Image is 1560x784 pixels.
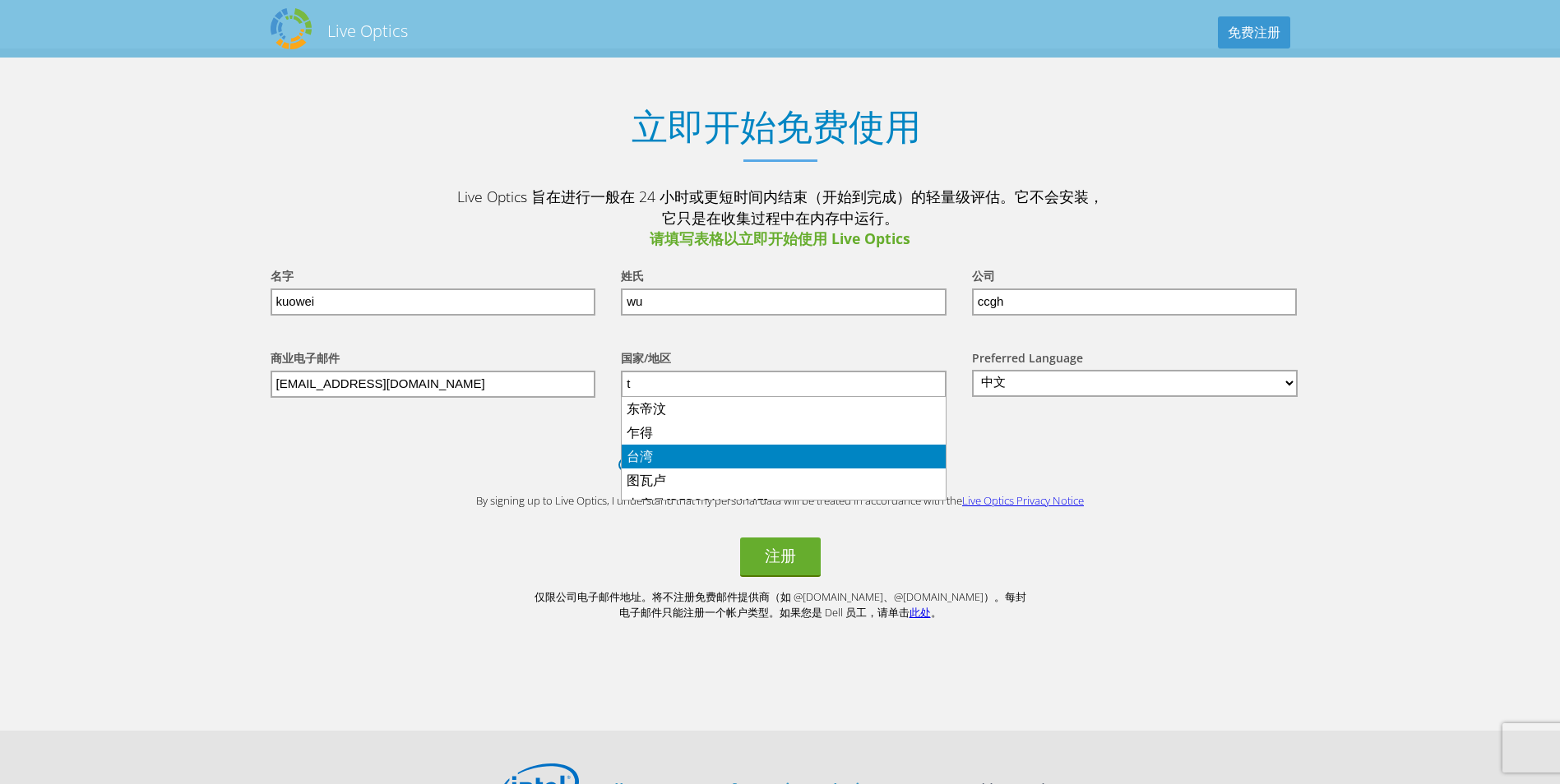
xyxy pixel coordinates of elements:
[910,605,931,620] a: 此处
[622,468,946,492] li: 图瓦卢
[740,537,821,577] button: 注册
[327,20,408,42] h2: Live Optics
[972,268,995,288] label: 公司
[622,445,946,468] li: 台湾
[254,105,1298,147] h1: 立即开始免费使用
[622,421,946,445] li: 乍得
[451,228,1109,250] span: 请填写表格以立即开始使用 Live Optics
[622,397,946,421] li: 东帝汶
[534,589,1027,620] p: 仅限公司电子邮件地址。将不注册免费邮件提供商（如 @[DOMAIN_NAME]、@[DOMAIN_NAME]）。每封电子邮件只能注册一个帐户类型。如果您是 Dell 员工，请单击 。
[271,350,340,371] label: 商业电子邮件
[1218,16,1290,48] a: 免费注册
[621,268,644,288] label: 姓氏
[622,492,946,516] li: 土库曼[PERSON_NAME]
[451,493,1109,509] p: By signing up to Live Optics, I understand that my personal data will be treated in accordance wi...
[271,8,312,49] img: Dell Dpack
[962,493,1084,508] a: Live Optics Privacy Notice
[621,350,671,371] label: 国家/地区
[254,431,1307,447] b: 哪种描述最适合您？
[271,268,294,288] label: 名字
[618,455,746,481] label: 我是 IT 专业人员
[451,187,1109,250] p: Live Optics 旨在进行一般在 24 小时或更短时间内结束（开始到完成）的轻量级评估。它不会安装，它只是在收集过程中在内存中运行。
[972,350,1083,370] label: Preferred Language
[621,371,947,398] input: Start typing to search for a country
